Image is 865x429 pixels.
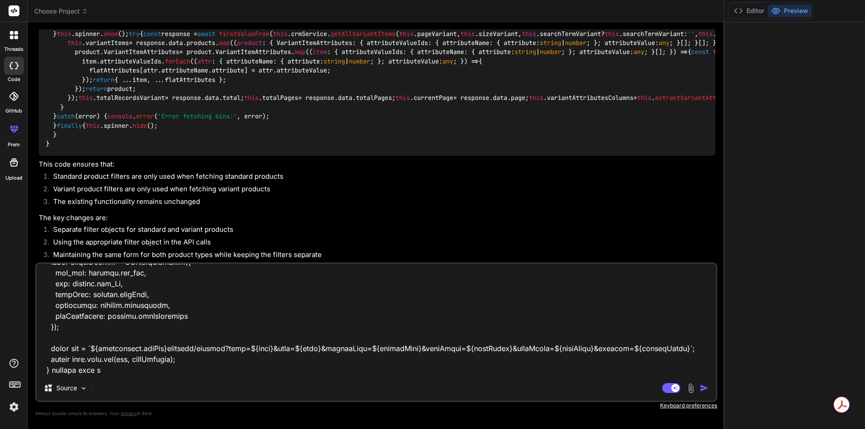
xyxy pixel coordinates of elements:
p: The key changes are: [39,213,715,223]
span: page [511,94,525,102]
span: ( ) => [233,39,731,47]
span: total [223,94,241,102]
span: attributeValueIds [100,57,161,65]
span: currentPage [414,94,453,102]
span: spinner [75,30,100,38]
label: GitHub [5,107,22,115]
p: Always double-check its answers. Your in Bind [35,409,717,418]
span: totalPages [262,94,298,102]
span: map [295,48,305,56]
li: Standard product filters are only used when fetching standard products [46,172,715,184]
span: variantAttributesColumns [547,94,633,102]
span: data [205,94,219,102]
span: products [187,39,215,47]
span: this [605,30,619,38]
li: Maintaining the same form for both product types while keeping the filters separate [46,250,715,262]
span: try [129,30,140,38]
p: Keyboard preferences [35,402,717,409]
li: The existing functionality remains unchanged [46,197,715,209]
span: return [86,85,107,93]
span: console [107,112,132,120]
span: Choose Project [34,7,88,16]
span: : { VariantItemAttributes: { attributeValueIds: { attributeName: { attribute: | ; }; attributeVal... [237,39,716,47]
span: this [698,30,713,38]
span: this [399,30,414,38]
span: number [565,39,587,47]
button: Preview [768,5,812,17]
span: this [529,94,543,102]
span: this [57,30,71,38]
span: data [338,94,352,102]
span: product [237,39,262,47]
span: data [168,39,183,47]
img: Pick Models [80,384,87,392]
span: crmService [291,30,327,38]
button: Editor [730,5,768,17]
span: return [93,76,114,84]
span: searchTermVariant [540,30,601,38]
li: Separate filter objects for standard and variant products [46,225,715,237]
img: icon [700,384,709,393]
img: attachment [686,383,696,393]
span: '' [687,30,695,38]
span: data [493,94,507,102]
span: await [197,30,215,38]
span: ( ) => [309,48,687,56]
span: privacy [121,411,137,416]
span: this [78,94,93,102]
span: this [68,39,82,47]
span: pageVariant [417,30,457,38]
p: This code ensures that: [39,159,715,170]
span: searchTermVariant [623,30,684,38]
span: const [143,30,161,38]
span: this [86,122,100,130]
span: this [273,30,287,38]
span: totalPages [356,94,392,102]
p: Source [56,384,77,393]
span: finally [57,122,82,130]
span: number [349,57,370,65]
span: forEach [165,57,190,65]
span: ( ) => [194,57,478,65]
span: 'Error fetching bins:' [158,112,237,120]
li: Using the appropriate filter object in the API calls [46,237,715,250]
span: string [514,48,536,56]
span: VariantItemAttributes [215,48,291,56]
textarea: lo ipsumdo sita co adip elit seddo eiuSmoDtemporInci(utla: etdolo, magn: aliqua, enimadMini: veni... [36,264,716,375]
span: this [396,94,410,102]
span: extractVariantAttributesColumns [655,94,767,102]
span: attributeValue [277,67,327,75]
span: item [313,48,327,56]
span: getAllVariantItems [331,30,396,38]
span: error [136,112,154,120]
span: firstValueFrom [219,30,269,38]
span: string [540,39,561,47]
img: settings [6,399,22,415]
span: const [691,48,709,56]
span: : { attributeName: { attribute: | ; }; attributeValue: ; } [197,57,464,65]
span: any [442,57,453,65]
li: Variant product filters are only used when fetching variant products [46,184,715,197]
span: variantItems [86,39,129,47]
span: number [540,48,561,56]
span: attr [197,57,212,65]
span: attribute [212,67,244,75]
span: map [219,39,230,47]
span: : { attributeValueIds: { attributeName: { attribute: | ; }; attributeValue: ; }[]; } [313,48,673,56]
span: this [460,30,475,38]
span: this [244,94,259,102]
span: this [637,94,651,102]
span: VariantItemAttributes [104,48,179,56]
span: hide [132,122,147,130]
span: spinner [104,122,129,130]
span: this [522,30,536,38]
label: prem [8,141,20,149]
span: totalRecordsVariant [96,94,165,102]
span: catch [57,112,75,120]
label: threads [4,45,23,53]
span: sizeVariant [478,30,518,38]
span: any [659,39,669,47]
span: any [633,48,644,56]
span: flatAttributes [713,48,763,56]
label: Upload [5,174,23,182]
